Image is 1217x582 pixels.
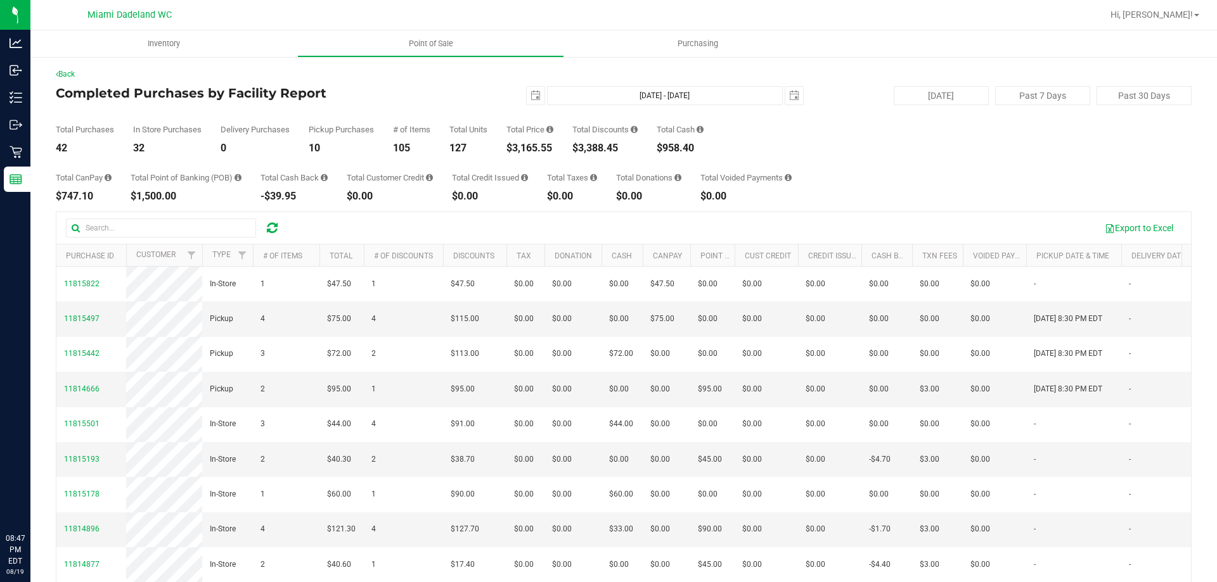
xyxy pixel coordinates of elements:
span: 2 [261,383,265,395]
button: Past 30 Days [1097,86,1192,105]
span: In-Store [210,278,236,290]
span: $0.00 [970,418,990,430]
span: $0.00 [742,278,762,290]
span: $0.00 [514,313,534,325]
span: 11814896 [64,524,100,533]
span: 11815193 [64,455,100,464]
span: $0.00 [869,313,889,325]
div: 10 [309,143,374,153]
span: $0.00 [552,278,572,290]
span: $47.50 [650,278,674,290]
span: 11815497 [64,314,100,323]
span: $0.00 [869,488,889,500]
div: $0.00 [700,191,792,201]
div: Total Donations [616,174,681,182]
span: $0.00 [514,523,534,535]
span: - [1034,488,1036,500]
span: In-Store [210,418,236,430]
i: Sum of all account credit issued for all refunds from returned purchases in the date range. [521,174,528,182]
inline-svg: Inventory [10,91,22,104]
span: $0.00 [742,559,762,571]
span: $0.00 [806,313,825,325]
span: $0.00 [742,383,762,395]
button: [DATE] [894,86,989,105]
span: $38.70 [451,453,475,465]
i: Sum of the total prices of all purchases in the date range. [546,125,553,134]
span: $0.00 [806,453,825,465]
inline-svg: Inbound [10,64,22,77]
span: $0.00 [552,523,572,535]
span: $0.00 [920,348,939,360]
span: $47.50 [327,278,351,290]
span: $0.00 [514,453,534,465]
span: $47.50 [451,278,475,290]
span: $0.00 [698,348,718,360]
span: 1 [371,488,376,500]
a: Delivery Date [1131,251,1185,260]
span: Miami Dadeland WC [87,9,172,20]
span: $44.00 [609,418,633,430]
span: 4 [371,418,376,430]
span: $0.00 [650,383,670,395]
a: Txn Fees [922,251,957,260]
span: $0.00 [806,559,825,571]
span: $0.00 [552,383,572,395]
p: 08/19 [6,567,25,576]
span: 1 [261,488,265,500]
span: $95.00 [327,383,351,395]
span: - [1129,488,1131,500]
span: $0.00 [920,418,939,430]
span: $40.30 [327,453,351,465]
span: [DATE] 8:30 PM EDT [1034,313,1102,325]
div: 0 [221,143,290,153]
div: $0.00 [547,191,597,201]
span: 2 [261,453,265,465]
i: Sum of the successful, non-voided CanPay payment transactions for all purchases in the date range. [105,174,112,182]
span: $121.30 [327,523,356,535]
div: Total Cash [657,125,704,134]
span: $3.00 [920,383,939,395]
span: $0.00 [514,559,534,571]
span: $0.00 [552,418,572,430]
div: $3,388.45 [572,143,638,153]
span: $0.00 [920,313,939,325]
span: Pickup [210,348,233,360]
span: $127.70 [451,523,479,535]
span: 4 [261,523,265,535]
span: $0.00 [970,488,990,500]
span: $0.00 [970,348,990,360]
span: $0.00 [698,488,718,500]
span: $113.00 [451,348,479,360]
span: - [1034,523,1036,535]
span: 11814666 [64,384,100,393]
span: $90.00 [698,523,722,535]
span: $0.00 [742,418,762,430]
span: $0.00 [806,278,825,290]
span: $0.00 [742,488,762,500]
i: Sum of the discount values applied to the all purchases in the date range. [631,125,638,134]
a: Point of Sale [297,30,564,57]
a: Credit Issued [808,251,861,260]
span: $0.00 [650,453,670,465]
iframe: Resource center [13,481,51,519]
div: 127 [449,143,487,153]
span: [DATE] 8:30 PM EDT [1034,348,1102,360]
a: Back [56,70,75,79]
span: 3 [261,348,265,360]
div: $0.00 [347,191,433,201]
span: $115.00 [451,313,479,325]
span: $0.00 [514,488,534,500]
span: $0.00 [806,418,825,430]
span: In-Store [210,488,236,500]
span: - [1129,523,1131,535]
div: Delivery Purchases [221,125,290,134]
span: $90.00 [451,488,475,500]
span: - [1129,453,1131,465]
div: Total Point of Banking (POB) [131,174,241,182]
span: $0.00 [970,313,990,325]
span: Point of Sale [392,38,470,49]
span: $44.00 [327,418,351,430]
span: 1 [371,383,376,395]
iframe: Resource center unread badge [37,479,53,494]
i: Sum of the successful, non-voided cash payment transactions for all purchases in the date range. ... [697,125,704,134]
